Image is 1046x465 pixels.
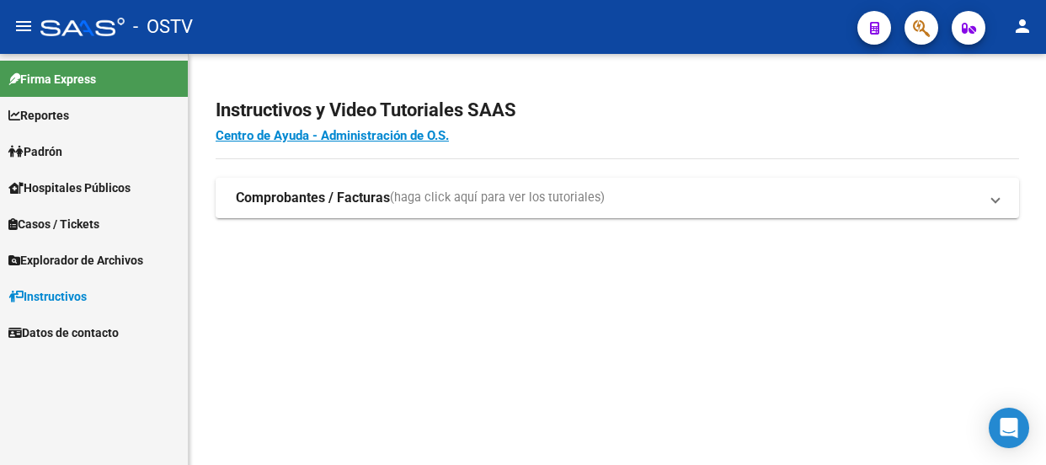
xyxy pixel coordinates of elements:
[8,251,143,270] span: Explorador de Archivos
[216,94,1019,126] h2: Instructivos y Video Tutoriales SAAS
[8,323,119,342] span: Datos de contacto
[989,408,1029,448] div: Open Intercom Messenger
[133,8,193,45] span: - OSTV
[8,215,99,233] span: Casos / Tickets
[390,189,605,207] span: (haga click aquí para ver los tutoriales)
[1012,16,1033,36] mat-icon: person
[216,128,449,143] a: Centro de Ayuda - Administración de O.S.
[236,189,390,207] strong: Comprobantes / Facturas
[8,70,96,88] span: Firma Express
[8,287,87,306] span: Instructivos
[8,179,131,197] span: Hospitales Públicos
[13,16,34,36] mat-icon: menu
[216,178,1019,218] mat-expansion-panel-header: Comprobantes / Facturas(haga click aquí para ver los tutoriales)
[8,142,62,161] span: Padrón
[8,106,69,125] span: Reportes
